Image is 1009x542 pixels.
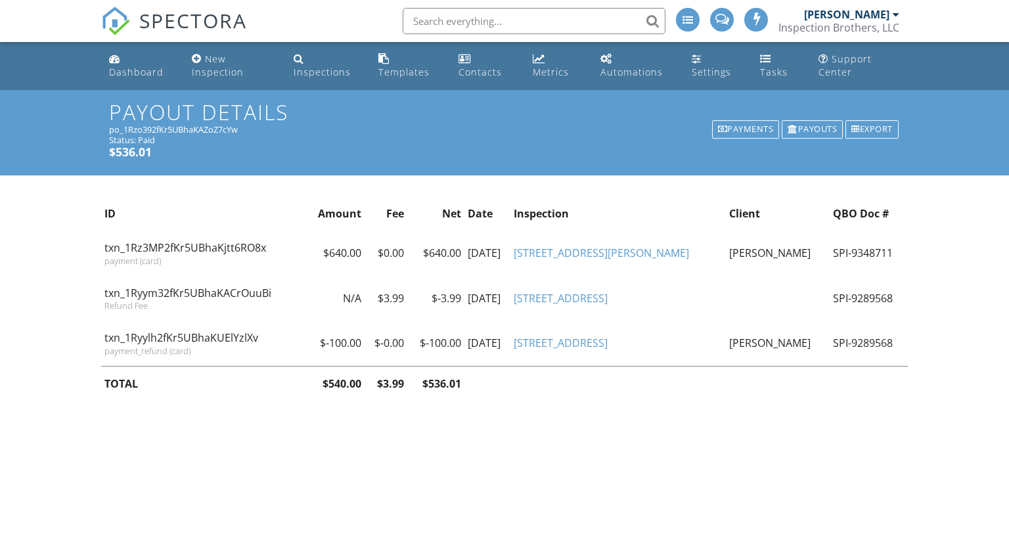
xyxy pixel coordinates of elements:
[403,8,665,34] input: Search everything...
[830,276,908,321] td: SPI-9289568
[453,47,517,85] a: Contacts
[109,124,899,135] div: po_1Rzo392fKr5UBhaKAZoZ7cYw
[782,120,843,139] div: Payouts
[464,231,511,275] td: [DATE]
[711,119,781,140] a: Payments
[780,119,844,140] a: Payouts
[726,231,830,275] td: [PERSON_NAME]
[365,231,407,275] td: $0.00
[101,366,306,401] th: TOTAL
[595,47,676,85] a: Automations (Advanced)
[101,276,306,321] td: txn_1Ryym32fKr5UBhaKACrOuuBi
[104,346,303,356] div: payment_refund (card)
[514,291,608,305] a: [STREET_ADDRESS]
[306,276,365,321] td: N/A
[830,231,908,275] td: SPI-9348711
[109,145,899,158] h5: $536.01
[139,7,247,34] span: SPECTORA
[726,196,830,231] th: Client
[306,196,365,231] th: Amount
[830,196,908,231] th: QBO Doc #
[830,321,908,366] td: SPI-9289568
[760,66,788,78] div: Tasks
[514,336,608,350] a: [STREET_ADDRESS]
[104,256,303,266] div: payment (card)
[365,321,407,366] td: $-0.00
[692,66,731,78] div: Settings
[373,47,443,85] a: Templates
[407,276,464,321] td: $-3.99
[407,321,464,366] td: $-100.00
[104,300,303,311] div: Refund Fee
[464,276,511,321] td: [DATE]
[533,66,569,78] div: Metrics
[101,18,247,45] a: SPECTORA
[192,53,244,78] div: New Inspection
[844,119,900,140] a: Export
[726,321,830,366] td: [PERSON_NAME]
[407,231,464,275] td: $640.00
[306,231,365,275] td: $640.00
[527,47,585,85] a: Metrics
[109,101,899,124] h1: Payout Details
[378,66,430,78] div: Templates
[464,196,511,231] th: Date
[306,366,365,401] th: $540.00
[459,66,502,78] div: Contacts
[407,366,464,401] th: $536.01
[755,47,803,85] a: Tasks
[294,66,351,78] div: Inspections
[712,120,780,139] div: Payments
[365,366,407,401] th: $3.99
[464,321,511,366] td: [DATE]
[813,47,905,85] a: Support Center
[109,135,899,145] div: Status: Paid
[101,231,306,275] td: txn_1Rz3MP2fKr5UBhaKjtt6RO8x
[288,47,363,85] a: Inspections
[804,8,889,21] div: [PERSON_NAME]
[845,120,899,139] div: Export
[600,66,663,78] div: Automations
[778,21,899,34] div: Inspection Brothers, LLC
[818,53,872,78] div: Support Center
[407,196,464,231] th: Net
[686,47,744,85] a: Settings
[514,246,689,260] a: [STREET_ADDRESS][PERSON_NAME]
[187,47,277,85] a: New Inspection
[101,196,306,231] th: ID
[104,47,177,85] a: Dashboard
[510,196,725,231] th: Inspection
[365,196,407,231] th: Fee
[306,321,365,366] td: $-100.00
[109,66,164,78] div: Dashboard
[101,7,130,35] img: The Best Home Inspection Software - Spectora
[101,321,306,366] td: txn_1Ryylh2fKr5UBhaKUElYzlXv
[365,276,407,321] td: $3.99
